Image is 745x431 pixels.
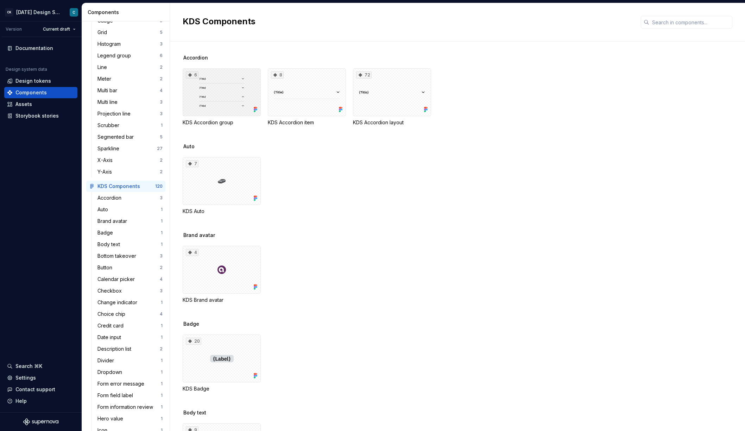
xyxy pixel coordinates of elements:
[183,385,261,392] div: KDS Badge
[160,169,163,175] div: 2
[183,119,261,126] div: KDS Accordion group
[40,24,79,34] button: Current draft
[15,386,55,393] div: Contact support
[97,29,110,36] div: Grid
[97,157,115,164] div: X-Axis
[95,96,165,108] a: Multi line3
[95,204,165,215] a: Auto1
[95,355,165,366] a: Divider1
[161,242,163,247] div: 1
[160,288,163,294] div: 3
[95,297,165,308] a: Change indicator1
[97,52,134,59] div: Legend group
[97,322,126,329] div: Credit card
[95,262,165,273] a: Button2
[97,40,124,48] div: Histogram
[183,143,195,150] span: Auto
[95,131,165,143] a: Segmented bar5
[161,300,163,305] div: 1
[95,50,165,61] a: Legend group6
[160,134,163,140] div: 5
[1,5,80,20] button: CK[DATE] Design SystemC
[97,75,114,82] div: Meter
[161,381,163,387] div: 1
[155,183,163,189] div: 120
[271,71,284,79] div: 8
[95,27,165,38] a: Grid5
[160,195,163,201] div: 3
[97,287,125,294] div: Checkbox
[183,246,261,304] div: 4KDS Brand avatar
[97,334,124,341] div: Date input
[183,157,261,215] div: 7KDS Auto
[268,68,346,126] div: 8KDS Accordion item
[4,384,77,395] button: Contact support
[6,26,22,32] div: Version
[95,390,165,401] a: Form field label1
[95,143,165,154] a: Sparkline27
[88,9,167,16] div: Components
[6,67,47,72] div: Design system data
[4,87,77,98] a: Components
[160,99,163,105] div: 3
[161,123,163,128] div: 1
[183,208,261,215] div: KDS Auto
[97,311,128,318] div: Choice chip
[186,338,201,345] div: 20
[97,183,140,190] div: KDS Components
[161,393,163,398] div: 1
[97,404,156,411] div: Form information review
[15,77,51,85] div: Design tokens
[97,87,120,94] div: Multi bar
[15,45,53,52] div: Documentation
[97,133,137,140] div: Segmented bar
[95,378,165,389] a: Form error message1
[95,239,165,250] a: Body text1
[97,194,124,201] div: Accordion
[15,398,27,405] div: Help
[95,216,165,227] a: Brand avatar1
[97,241,123,248] div: Body text
[183,320,199,327] span: Badge
[97,145,122,152] div: Sparkline
[95,274,165,285] a: Calendar picker4
[161,416,163,421] div: 1
[97,415,126,422] div: Hero value
[4,75,77,87] a: Design tokens
[183,54,208,61] span: Accordion
[160,276,163,282] div: 4
[95,62,165,73] a: Line2
[5,8,13,17] div: CK
[161,323,163,329] div: 1
[23,418,58,425] a: Supernova Logo
[95,120,165,131] a: Scrubber1
[160,111,163,117] div: 3
[15,112,59,119] div: Storybook stories
[97,299,140,306] div: Change indicator
[161,335,163,340] div: 1
[160,30,163,35] div: 5
[353,68,431,126] div: 72KDS Accordion layout
[97,218,130,225] div: Brand avatar
[161,230,163,236] div: 1
[161,404,163,410] div: 1
[95,192,165,204] a: Accordion3
[95,343,165,355] a: Description list2
[183,68,261,126] div: 6KDS Accordion group
[97,168,115,175] div: Y-Axis
[160,253,163,259] div: 3
[15,374,36,381] div: Settings
[97,122,122,129] div: Scrubber
[161,369,163,375] div: 1
[15,89,47,96] div: Components
[4,372,77,383] a: Settings
[183,335,261,392] div: 20KDS Badge
[95,285,165,296] a: Checkbox3
[95,85,165,96] a: Multi bar4
[97,357,117,364] div: Divider
[97,110,133,117] div: Projection line
[160,64,163,70] div: 2
[4,361,77,372] button: Search ⌘K
[268,119,346,126] div: KDS Accordion item
[95,367,165,378] a: Dropdown1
